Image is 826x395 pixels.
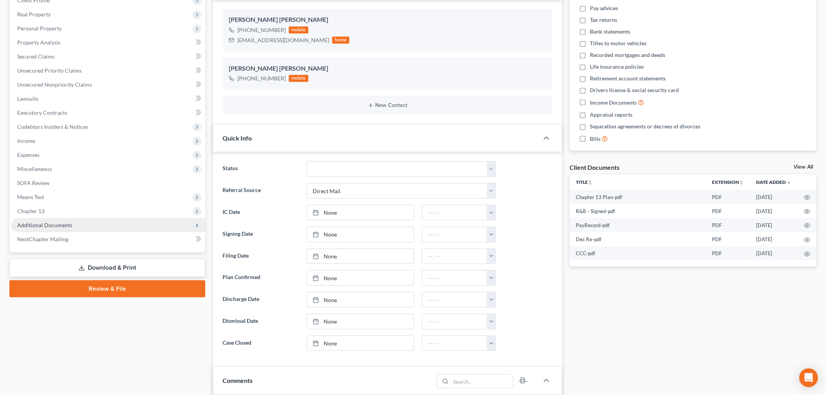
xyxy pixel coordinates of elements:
span: Comments [223,377,253,384]
div: mobile [289,75,308,82]
input: -- : -- [422,314,487,329]
span: Chapter 13 [17,208,45,214]
span: Titles to motor vehicles [590,39,647,47]
span: Real Property [17,11,51,18]
td: [DATE] [750,204,798,218]
div: mobile [289,27,308,34]
span: Separation agreements or decrees of divorces [590,123,701,130]
a: Download & Print [9,259,205,277]
a: Secured Claims [11,50,205,64]
span: SOFA Review [17,180,50,186]
span: Lawsuits [17,95,38,102]
td: [DATE] [750,190,798,204]
label: Dismissal Date [219,314,303,329]
span: Property Analysis [17,39,61,46]
span: Executory Contracts [17,109,67,116]
td: PDF [706,218,750,232]
span: NextChapter Mailing [17,236,68,242]
a: None [307,336,414,351]
a: SOFA Review [11,176,205,190]
i: unfold_more [739,180,744,185]
div: [PERSON_NAME] [PERSON_NAME] [229,15,547,25]
i: unfold_more [588,180,593,185]
span: Bills [590,135,601,143]
a: Unsecured Priority Claims [11,64,205,78]
label: IC Date [219,205,303,221]
td: PDF [706,190,750,204]
a: None [307,292,414,307]
input: -- : -- [422,270,487,285]
span: Quick Info [223,134,252,142]
div: [PHONE_NUMBER] [237,75,286,82]
input: Search... [451,375,513,388]
a: Lawsuits [11,92,205,106]
span: Unsecured Nonpriority Claims [17,81,92,88]
span: Secured Claims [17,53,55,60]
a: None [307,270,414,285]
span: Life insurance policies [590,63,644,71]
span: Means Test [17,194,44,200]
div: Client Documents [570,163,620,171]
td: CCC-pdf [570,246,707,260]
a: None [307,205,414,220]
span: Retirement account statements [590,75,666,82]
a: Property Analysis [11,36,205,50]
a: Executory Contracts [11,106,205,120]
label: Referral Source [219,183,303,199]
div: home [332,37,349,44]
input: -- : -- [422,227,487,242]
td: [DATE] [750,218,798,232]
td: PayRecord-pdf [570,218,707,232]
span: Unsecured Priority Claims [17,67,82,74]
input: -- : -- [422,205,487,220]
label: Case Closed [219,336,303,351]
td: PDF [706,246,750,260]
td: [DATE] [750,232,798,246]
a: View All [794,164,814,170]
span: Codebtors Insiders & Notices [17,123,88,130]
input: -- : -- [422,249,487,264]
span: Income Documents [590,99,637,107]
td: PDF [706,204,750,218]
a: None [307,249,414,264]
label: Signing Date [219,227,303,242]
td: Chapter 13 Plan-pdf [570,190,707,204]
span: Miscellaneous [17,165,52,172]
span: Tax returns [590,16,618,24]
a: Date Added expand_more [757,179,792,185]
div: Open Intercom Messenger [799,368,818,387]
label: Filing Date [219,249,303,264]
div: [EMAIL_ADDRESS][DOMAIN_NAME] [237,36,329,44]
a: None [307,227,414,242]
a: Extensionunfold_more [712,179,744,185]
span: Appraisal reports [590,111,633,119]
span: Income [17,137,35,144]
td: PDF [706,232,750,246]
span: Pay advices [590,4,618,12]
label: Status [219,161,303,177]
label: Discharge Date [219,292,303,308]
div: [PHONE_NUMBER] [237,26,286,34]
a: Review & File [9,280,205,297]
td: Dec Re-pdf [570,232,707,246]
a: NextChapter Mailing [11,232,205,246]
i: expand_more [787,180,792,185]
a: Titleunfold_more [576,179,593,185]
a: None [307,314,414,329]
span: Drivers license & social security card [590,86,679,94]
div: [PERSON_NAME] [PERSON_NAME] [229,64,547,73]
input: -- : -- [422,292,487,307]
span: Recorded mortgages and deeds [590,51,666,59]
span: Bank statements [590,28,630,36]
td: R&R - Signed-pdf [570,204,707,218]
td: [DATE] [750,246,798,260]
span: Additional Documents [17,222,72,228]
a: Unsecured Nonpriority Claims [11,78,205,92]
span: Personal Property [17,25,62,32]
label: Plan Confirmed [219,270,303,286]
span: Expenses [17,151,39,158]
button: New Contact [229,102,547,109]
input: -- : -- [422,336,487,351]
